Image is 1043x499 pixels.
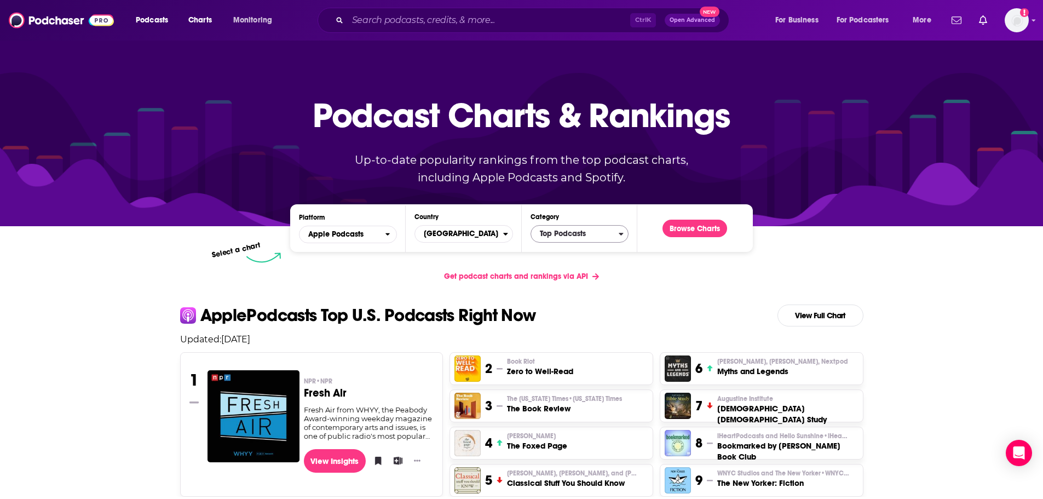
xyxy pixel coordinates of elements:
[700,7,719,17] span: New
[823,432,865,440] span: • iHeartRadio
[1020,8,1029,17] svg: Add a profile image
[200,307,536,324] p: Apple Podcasts Top U.S. Podcasts Right Now
[299,226,397,243] button: open menu
[717,440,858,462] h3: Bookmarked by [PERSON_NAME] Book Club
[180,307,196,323] img: apple Icon
[507,357,535,366] span: Book Riot
[670,18,715,23] span: Open Advanced
[507,440,567,451] h3: The Foxed Page
[444,272,588,281] span: Get podcast charts and rankings via API
[665,467,691,494] a: The New Yorker: Fiction
[181,12,218,29] a: Charts
[485,472,492,489] h3: 5
[435,263,608,290] a: Get podcast charts and rankings via API
[717,366,848,377] h3: Myths and Legends
[507,478,638,489] h3: Classical Stuff You Should Know
[507,357,573,366] p: Book Riot
[507,469,638,478] span: [PERSON_NAME], [PERSON_NAME], and [PERSON_NAME]
[717,357,848,377] a: [PERSON_NAME], [PERSON_NAME], NextpodMyths and Legends
[507,394,622,403] span: The [US_STATE] Times
[507,469,638,489] a: [PERSON_NAME], [PERSON_NAME], and [PERSON_NAME]Classical Stuff You Should Know
[829,12,905,29] button: open menu
[188,13,212,28] span: Charts
[531,225,629,243] button: Categories
[837,13,889,28] span: For Podcasters
[630,13,656,27] span: Ctrl K
[454,467,481,494] img: Classical Stuff You Should Know
[717,469,849,478] span: WNYC Studios and The New Yorker
[695,435,702,451] h3: 8
[717,394,858,403] p: Augustine Institute
[454,430,481,456] img: The Foxed Page
[171,334,872,345] p: Updated: [DATE]
[328,8,740,33] div: Search podcasts, credits, & more...
[507,469,638,478] p: A.J. Hanenburg, Graeme Donaldson, and Thomas Magbee
[299,226,397,243] h2: Platforms
[695,360,702,377] h3: 6
[316,377,332,385] span: • NPR
[410,455,425,466] button: Show More Button
[333,151,710,186] p: Up-to-date popularity rankings from the top podcast charts, including Apple Podcasts and Spotify.
[304,377,332,386] span: NPR
[665,14,720,27] button: Open AdvancedNew
[531,225,619,243] span: Top Podcasts
[313,79,730,151] p: Podcast Charts & Rankings
[665,430,691,456] a: Bookmarked by Reese's Book Club
[304,377,434,386] p: NPR • NPR
[348,12,630,29] input: Search podcasts, credits, & more...
[717,357,848,366] span: [PERSON_NAME], [PERSON_NAME], Nextpod
[414,225,512,243] button: Countries
[304,377,434,405] a: NPR•NPRFresh Air
[304,449,366,473] a: View Insights
[136,13,168,28] span: Podcasts
[777,305,863,326] a: View Full Chart
[717,432,858,462] a: iHeartPodcasts and Hello Sunshine•iHeartRadioBookmarked by [PERSON_NAME] Book Club
[9,10,114,31] img: Podchaser - Follow, Share and Rate Podcasts
[454,393,481,419] img: The Book Review
[485,360,492,377] h3: 2
[485,398,492,414] h3: 3
[568,395,622,403] span: • [US_STATE] Times
[665,393,691,419] img: Catholic Bible Study
[662,220,727,237] a: Browse Charts
[507,403,622,414] h3: The Book Review
[1005,8,1029,32] span: Logged in as kristenfisher_dk
[717,432,849,440] span: iHeartPodcasts and Hello Sunshine
[507,394,622,403] p: The New York Times • New York Times
[415,225,503,243] span: [GEOGRAPHIC_DATA]
[454,355,481,382] a: Zero to Well-Read
[947,11,966,30] a: Show notifications dropdown
[370,452,381,469] button: Bookmark Podcast
[208,370,299,462] img: Fresh Air
[695,398,702,414] h3: 7
[1005,8,1029,32] img: User Profile
[717,478,849,489] h3: The New Yorker: Fiction
[821,469,867,477] span: • WNYC Studios
[507,394,622,414] a: The [US_STATE] Times•[US_STATE] TimesThe Book Review
[507,366,573,377] h3: Zero to Well-Read
[246,253,281,263] img: select arrow
[717,394,773,403] span: Augustine Institute
[507,357,573,377] a: Book RiotZero to Well-Read
[211,240,262,260] p: Select a chart
[717,432,858,440] p: iHeartPodcasts and Hello Sunshine • iHeartRadio
[775,13,819,28] span: For Business
[233,13,272,28] span: Monitoring
[768,12,832,29] button: open menu
[665,355,691,382] img: Myths and Legends
[189,370,199,390] h3: 1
